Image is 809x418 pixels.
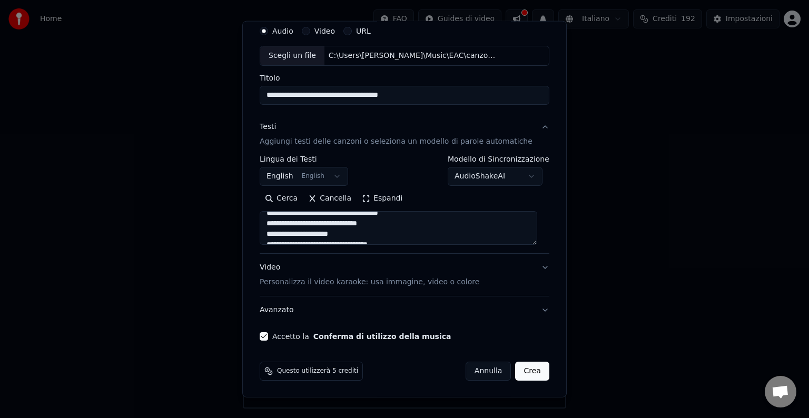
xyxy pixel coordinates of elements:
button: Accetto la [313,333,451,340]
button: Avanzato [260,296,549,324]
p: Personalizza il video karaoke: usa immagine, video o colore [260,277,479,287]
div: Scegli un file [260,46,324,65]
div: TestiAggiungi testi delle canzoni o seleziona un modello di parole automatiche [260,155,549,253]
span: Questo utilizzerà 5 crediti [277,367,358,375]
button: Espandi [357,190,408,207]
label: Accetto la [272,333,451,340]
p: Aggiungi testi delle canzoni o seleziona un modello di parole automatiche [260,136,532,147]
button: VideoPersonalizza il video karaoke: usa immagine, video o colore [260,254,549,296]
button: Crea [516,362,549,381]
label: Audio [272,27,293,35]
label: Modello di Sincronizzazione [448,155,549,163]
label: Titolo [260,74,549,82]
label: Video [314,27,335,35]
label: Lingua dei Testi [260,155,348,163]
button: Cancella [303,190,357,207]
button: Annulla [466,362,511,381]
button: Cerca [260,190,303,207]
div: Testi [260,122,276,132]
div: Video [260,262,479,287]
div: C:\Users\[PERSON_NAME]\Music\EAC\canzone sotto qesto sole originala cantata.wav [324,51,504,61]
label: URL [356,27,371,35]
button: TestiAggiungi testi delle canzoni o seleziona un modello di parole automatiche [260,113,549,155]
